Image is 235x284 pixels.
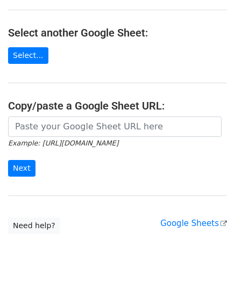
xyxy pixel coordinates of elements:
[160,219,227,228] a: Google Sheets
[8,26,227,39] h4: Select another Google Sheet:
[8,47,48,64] a: Select...
[8,99,227,112] h4: Copy/paste a Google Sheet URL:
[8,217,60,234] a: Need help?
[8,116,222,137] input: Paste your Google Sheet URL here
[181,232,235,284] iframe: Chat Widget
[8,139,118,147] small: Example: [URL][DOMAIN_NAME]
[8,160,35,177] input: Next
